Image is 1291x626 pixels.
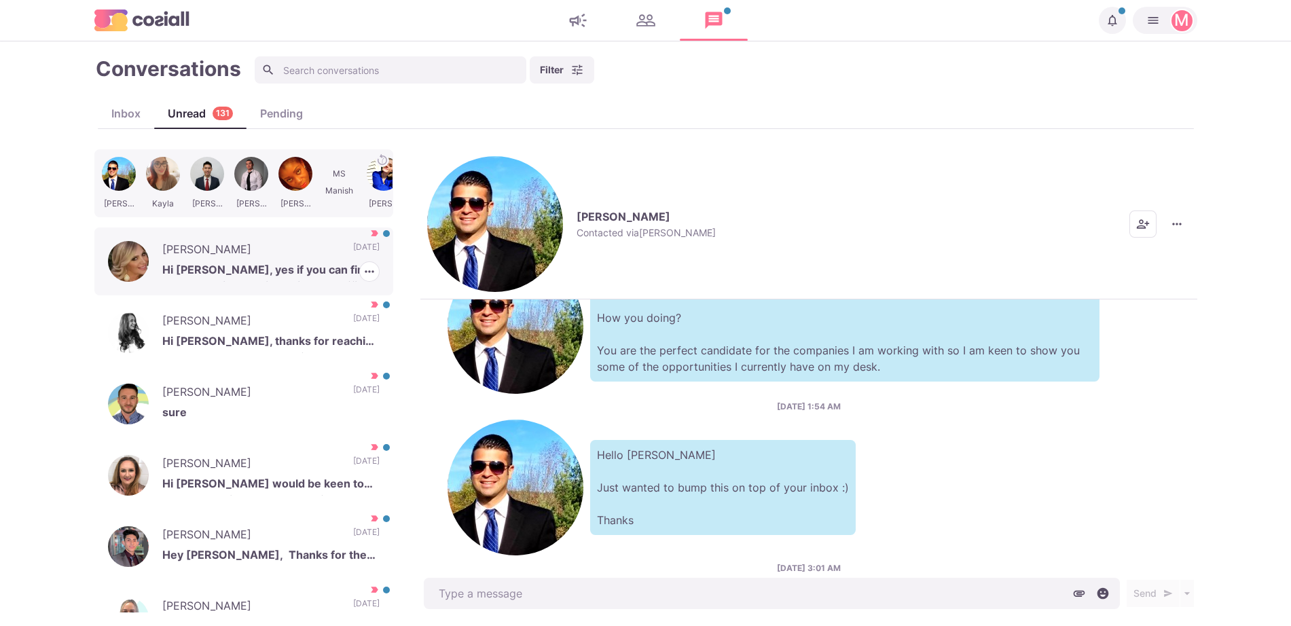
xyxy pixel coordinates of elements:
p: [PERSON_NAME] [162,384,340,404]
img: Tyler Petrizzi [427,156,563,292]
p: [DATE] [353,312,380,333]
img: Matt Vasquez [108,526,149,567]
img: David Woodings [108,384,149,424]
div: Unread [154,105,247,122]
p: [PERSON_NAME] [162,455,340,475]
img: Lauren Platt [108,312,149,353]
button: More menu [1163,210,1190,238]
button: Notifications [1099,7,1126,34]
button: Add add contacts [1129,210,1157,238]
div: Martin [1174,12,1189,29]
img: Tyler Petrizzi [448,258,583,394]
p: Hello [PERSON_NAME], How you doing? You are the perfect candidate for the companies I am working ... [590,270,1099,382]
img: Tyler Petrizzi [448,420,583,555]
h1: Conversations [96,56,241,81]
p: [PERSON_NAME] [162,241,340,261]
p: [DATE] [353,241,380,261]
p: [DATE] [353,455,380,475]
p: [DATE] 3:01 AM [777,562,841,574]
p: 131 [216,107,230,120]
p: Hi [PERSON_NAME], thanks for reaching out. I started a new role a few months back so I’m all set ... [162,333,380,353]
p: [PERSON_NAME] [162,312,340,333]
button: Send [1127,580,1180,607]
p: [PERSON_NAME] [577,210,670,223]
p: Contacted via [PERSON_NAME] [577,227,716,239]
p: Hello [PERSON_NAME] Just wanted to bump this on top of your inbox :) Thanks [590,440,856,535]
p: Hi [PERSON_NAME] would be keen to have a call with you. Are you free [DATE]? [PERSON_NAME] [162,475,380,496]
div: Inbox [98,105,154,122]
p: sure [162,404,380,424]
button: Martin [1133,7,1197,34]
p: [DATE] [353,597,380,618]
p: Hi [PERSON_NAME], yes if you can find me something that is not in the staffing industry that woul... [162,261,380,282]
img: Vivian Swerdloff [108,241,149,282]
img: logo [94,10,189,31]
img: Geraldine Morgan [108,455,149,496]
button: Attach files [1069,583,1089,604]
button: Select emoji [1093,583,1113,604]
p: [DATE] [353,526,380,547]
p: [PERSON_NAME] [162,597,340,618]
p: Hey [PERSON_NAME], Thanks for the outreach I am happy to stay connected currently havent put too ... [162,547,380,567]
div: Pending [247,105,316,122]
p: [DATE] [353,384,380,404]
button: Tyler Petrizzi[PERSON_NAME]Contacted via[PERSON_NAME] [427,156,716,292]
p: [DATE] 1:54 AM [777,401,841,413]
p: [PERSON_NAME] [162,526,340,547]
button: Filter [530,56,594,84]
input: Search conversations [255,56,526,84]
